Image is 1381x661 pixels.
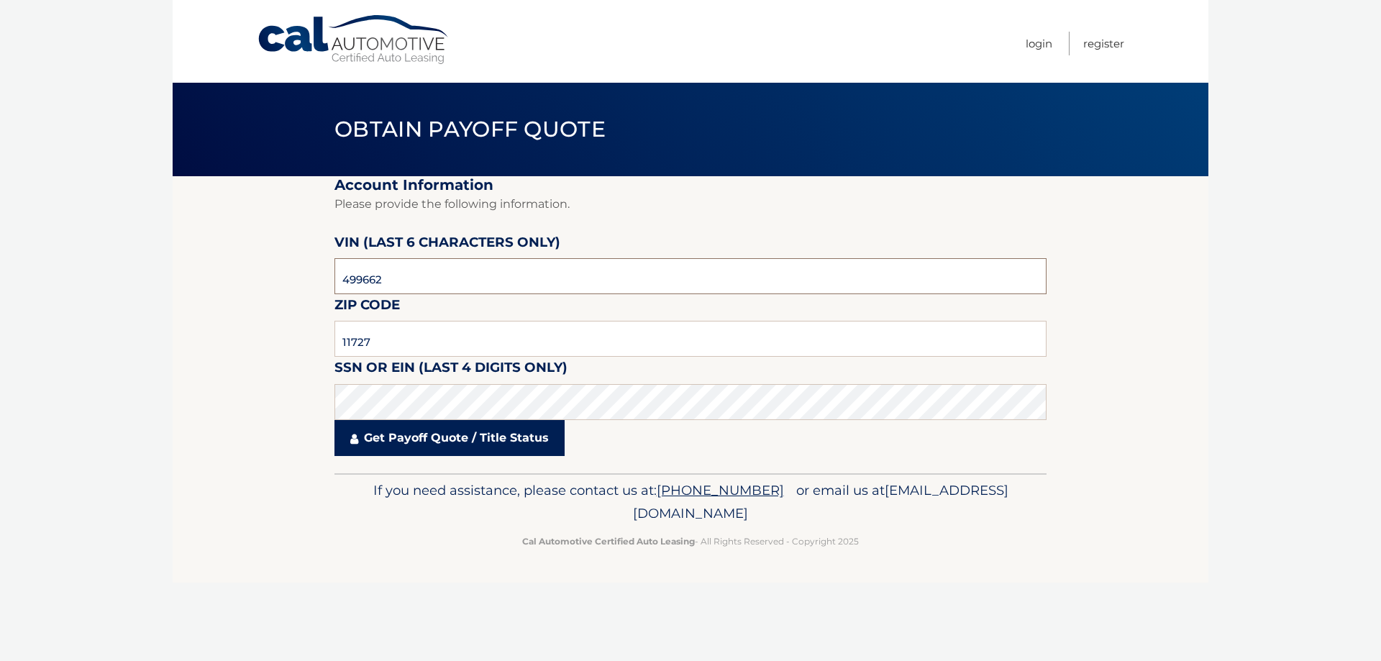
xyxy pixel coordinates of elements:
[334,232,560,258] label: VIN (last 6 characters only)
[334,357,568,383] label: SSN or EIN (last 4 digits only)
[334,194,1047,214] p: Please provide the following information.
[1083,32,1124,55] a: Register
[334,176,1047,194] h2: Account Information
[334,294,400,321] label: Zip Code
[522,536,695,547] strong: Cal Automotive Certified Auto Leasing
[344,479,1037,525] p: If you need assistance, please contact us at: or email us at
[257,14,451,65] a: Cal Automotive
[334,116,606,142] span: Obtain Payoff Quote
[657,482,796,498] a: [PHONE_NUMBER]
[1026,32,1052,55] a: Login
[344,534,1037,549] p: - All Rights Reserved - Copyright 2025
[334,420,565,456] a: Get Payoff Quote / Title Status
